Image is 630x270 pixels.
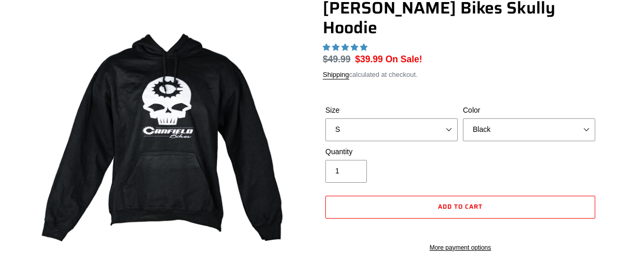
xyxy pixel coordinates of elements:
span: Add to cart [438,201,483,211]
span: $39.99 [355,54,383,64]
span: On Sale! [386,52,422,66]
label: Color [463,105,595,116]
span: 5.00 stars [323,43,369,51]
a: Shipping [323,71,349,79]
label: Size [325,105,458,116]
a: More payment options [325,243,595,252]
s: $49.99 [323,54,351,64]
button: Add to cart [325,196,595,219]
div: calculated at checkout. [323,70,598,80]
label: Quantity [325,146,458,157]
